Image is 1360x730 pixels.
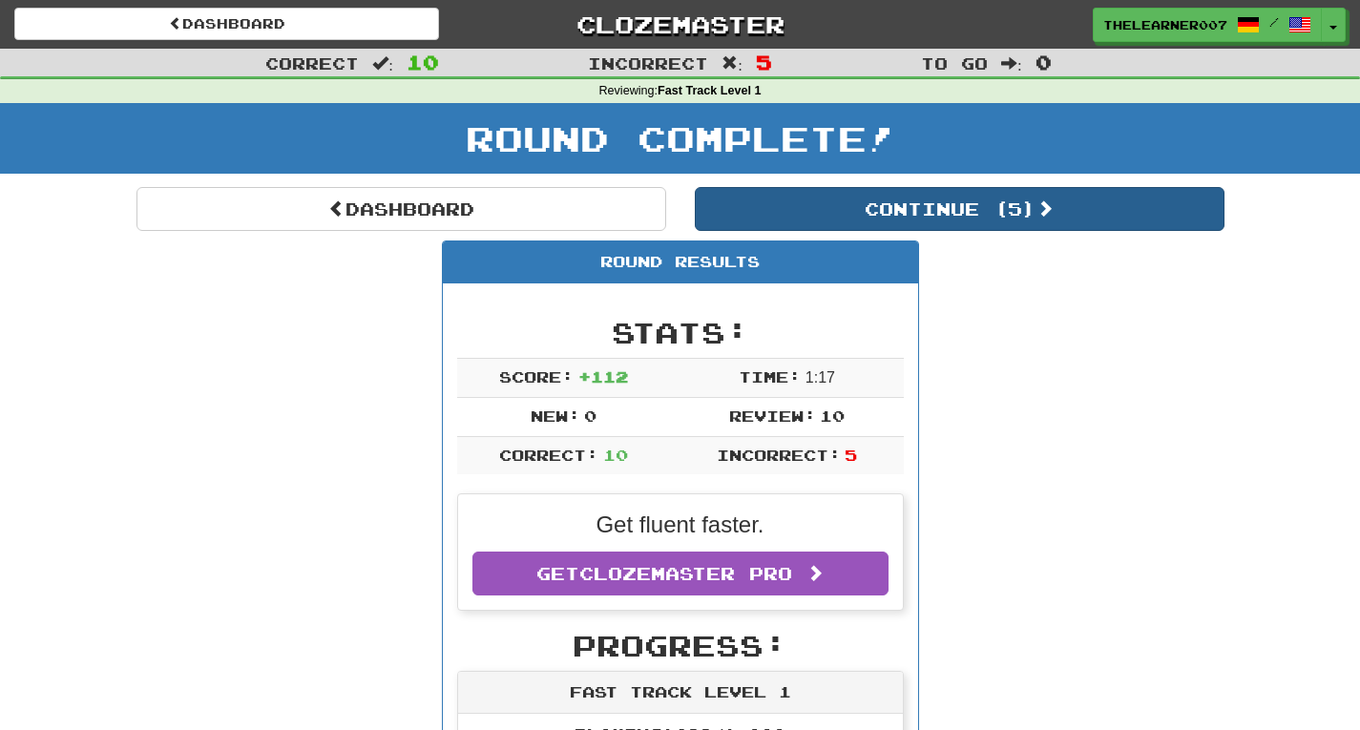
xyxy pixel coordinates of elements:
a: Clozemaster [468,8,892,41]
div: Fast Track Level 1 [458,672,903,714]
span: Review: [729,407,816,425]
span: 10 [603,446,628,464]
a: Dashboard [14,8,439,40]
span: + 112 [578,367,628,386]
button: Continue (5) [695,187,1224,231]
span: Clozemaster Pro [579,563,792,584]
span: 0 [584,407,596,425]
span: : [1001,55,1022,72]
a: Dashboard [136,187,666,231]
span: 10 [820,407,845,425]
span: / [1269,15,1279,29]
span: : [722,55,743,72]
span: 5 [845,446,857,464]
span: 1 : 17 [806,369,835,386]
span: Incorrect: [717,446,841,464]
span: 10 [407,51,439,73]
a: GetClozemaster Pro [472,552,889,595]
span: : [372,55,393,72]
h2: Stats: [457,317,904,348]
p: Get fluent faster. [472,509,889,541]
span: Incorrect [588,53,708,73]
div: Round Results [443,241,918,283]
h2: Progress: [457,630,904,661]
span: To go [921,53,988,73]
strong: Fast Track Level 1 [658,84,762,97]
span: thelearner007 [1103,16,1227,33]
span: 5 [756,51,772,73]
a: thelearner007 / [1093,8,1322,42]
span: Score: [499,367,574,386]
span: 0 [1036,51,1052,73]
span: Time: [739,367,801,386]
span: Correct: [499,446,598,464]
span: New: [531,407,580,425]
h1: Round Complete! [7,119,1353,157]
span: Correct [265,53,359,73]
